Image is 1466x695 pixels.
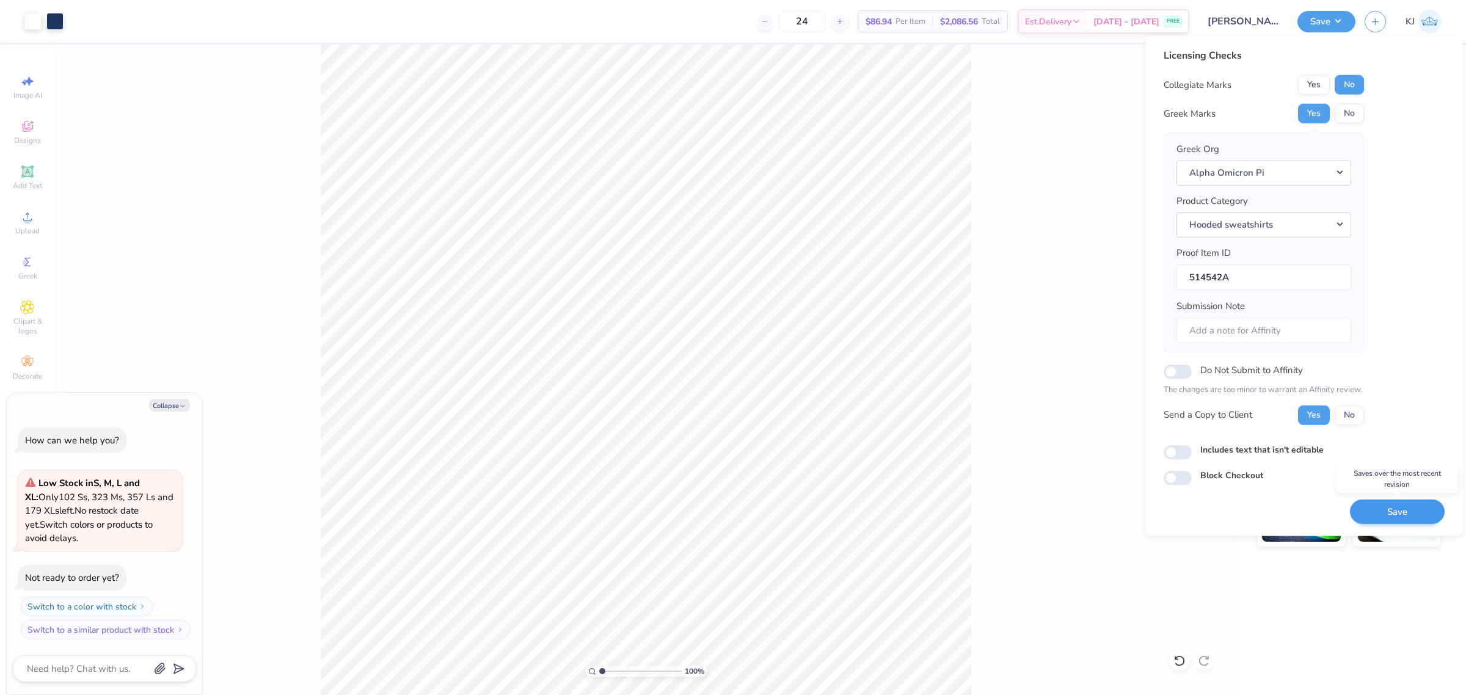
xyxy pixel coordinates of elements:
label: Do Not Submit to Affinity [1200,362,1303,378]
span: Only 102 Ss, 323 Ms, 357 Ls and 179 XLs left. Switch colors or products to avoid delays. [25,477,173,544]
div: Greek Marks [1164,107,1216,121]
span: FREE [1167,17,1180,26]
button: Yes [1298,104,1330,123]
div: Saves over the most recent revision [1336,465,1458,493]
span: Decorate [13,371,42,381]
span: 100 % [685,666,704,677]
button: Switch to a color with stock [21,597,153,616]
div: How can we help you? [25,434,119,446]
strong: Low Stock in S, M, L and XL : [25,477,140,503]
span: Image AI [13,90,42,100]
div: Not ready to order yet? [25,572,119,584]
span: No restock date yet. [25,504,139,531]
label: Submission Note [1176,299,1245,313]
label: Greek Org [1176,142,1219,156]
button: No [1335,75,1364,95]
span: KJ [1406,15,1415,29]
span: Upload [15,226,40,236]
button: No [1335,104,1364,123]
button: Save [1350,499,1445,524]
span: Per Item [895,15,925,28]
div: Collegiate Marks [1164,78,1231,92]
button: Collapse [149,399,190,412]
span: Designs [14,136,41,145]
img: Switch to a color with stock [139,603,146,610]
button: Switch to a similar product with stock [21,620,191,639]
label: Product Category [1176,194,1248,208]
button: Alpha Omicron Pi [1176,160,1351,185]
span: $2,086.56 [940,15,978,28]
span: Add Text [13,181,42,191]
span: Clipart & logos [6,316,49,336]
button: Save [1297,11,1355,32]
button: No [1335,405,1364,424]
input: – – [778,10,826,32]
button: Yes [1298,75,1330,95]
input: Untitled Design [1198,9,1288,34]
label: Proof Item ID [1176,246,1231,260]
img: Kendra Jingco [1418,10,1442,34]
div: Send a Copy to Client [1164,408,1252,422]
input: Add a note for Affinity [1176,317,1351,343]
span: Est. Delivery [1025,15,1071,28]
label: Includes text that isn't editable [1200,443,1324,456]
button: Hooded sweatshirts [1176,212,1351,237]
span: Greek [18,271,37,281]
button: Yes [1298,405,1330,424]
p: The changes are too minor to warrant an Affinity review. [1164,384,1364,396]
img: Switch to a similar product with stock [177,626,184,633]
div: Licensing Checks [1164,48,1364,63]
span: Total [982,15,1000,28]
span: $86.94 [866,15,892,28]
label: Block Checkout [1200,469,1263,482]
span: [DATE] - [DATE] [1093,15,1159,28]
a: KJ [1406,10,1442,34]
